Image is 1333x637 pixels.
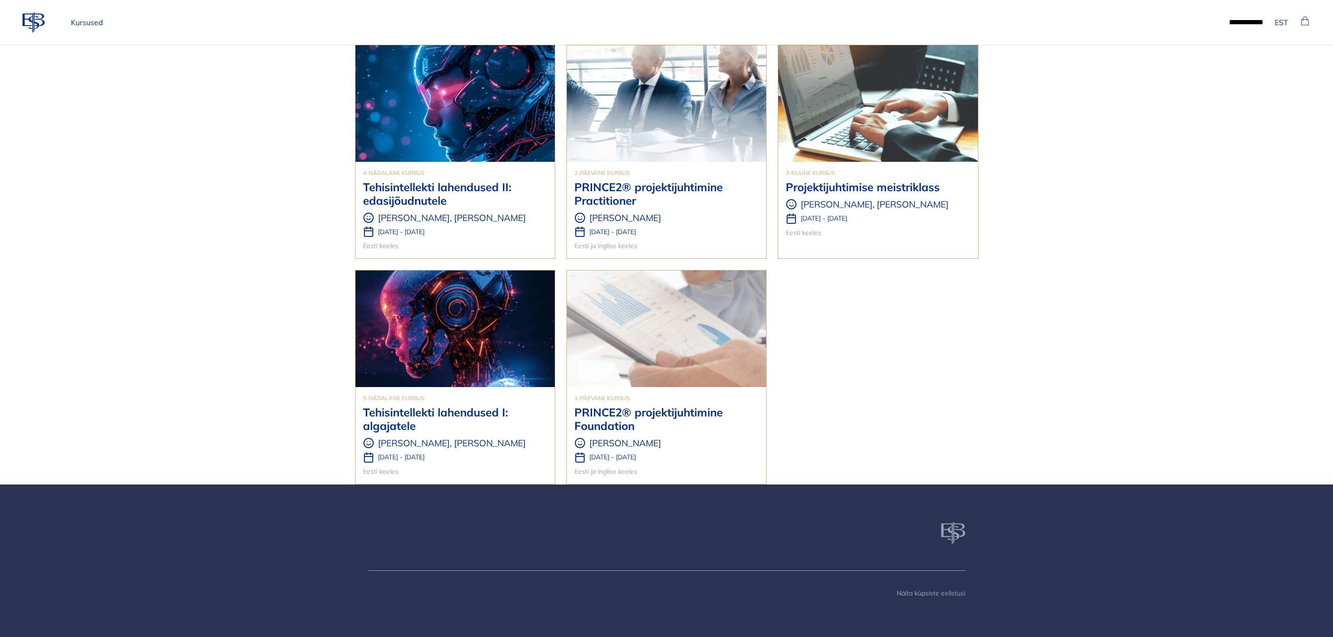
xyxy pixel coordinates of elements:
p: Eesti ja inglise keeles [574,467,759,477]
p: [DATE] - [DATE] [589,227,636,237]
span: Näita küpsiste eelistusi [897,589,965,598]
h3: PRINCE2® projektijuhtimine Practitioner [574,180,759,208]
img: PRINCE2® projektijuhtimine Practitioner [567,45,766,162]
button: EST [1271,13,1292,32]
p: [DATE] - [DATE] [801,214,847,223]
h3: Tehisintellekti lahendused II: edasijõudnutele [363,180,547,208]
p: Eesti ja inglise keeles [574,241,759,251]
button: Näita küpsiste eelistusi [897,586,965,601]
p: [DATE] - [DATE] [378,227,425,237]
h3: Projektijuhtimise meistriklass [786,180,970,194]
img: Projektijuhtimise meistriklass [778,45,977,162]
p: [DATE] - [DATE] [378,452,425,462]
p: [PERSON_NAME] [589,436,661,450]
p: Eesti keeles [363,241,547,251]
p: 4-nädalane kursus [363,169,547,177]
img: PRINCE2® projektijuhtimine Foundation [567,270,766,387]
p: 5-nädalane kursus [363,395,547,402]
a: Tehisintellekti lahendused II: edasijõudnutele4-nädalane kursusTehisintellekti lahendused II: eda... [355,45,555,259]
p: [PERSON_NAME], [PERSON_NAME] [378,211,526,225]
p: 3-päevane kursus [574,395,759,402]
a: PRINCE2® projektijuhtimine Foundation3-päevane kursusPRINCE2® projektijuhtimine Foundation[PERSON... [566,270,767,484]
h3: PRINCE2® projektijuhtimine Foundation [574,406,759,433]
p: Eesti keeles [786,228,970,238]
img: Tehisintellekti lahendused II: edasijõudnutele [356,45,555,162]
p: 2-päevane kursus [574,169,759,177]
a: Kursused [67,13,107,32]
p: 3-kuune kursus [786,169,970,177]
img: Tehisintellekti lahendused I: algajatele [356,270,555,387]
a: Tehisintellekti lahendused I: algajatele5-nädalane kursusTehisintellekti lahendused I: algajatele... [355,270,555,484]
p: [PERSON_NAME], [PERSON_NAME] [801,198,949,211]
p: [PERSON_NAME], [PERSON_NAME] [378,436,526,450]
p: [DATE] - [DATE] [589,452,636,462]
p: [PERSON_NAME] [589,211,661,225]
a: Projektijuhtimise meistriklass3-kuune kursusProjektijuhtimise meistriklass[PERSON_NAME], [PERSON_... [778,45,978,259]
a: PRINCE2® projektijuhtimine Practitioner2-päevane kursusPRINCE2® projektijuhtimine Practitioner[PE... [566,45,767,259]
h3: Tehisintellekti lahendused I: algajatele [363,406,547,433]
p: Eesti keeles [363,467,547,477]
